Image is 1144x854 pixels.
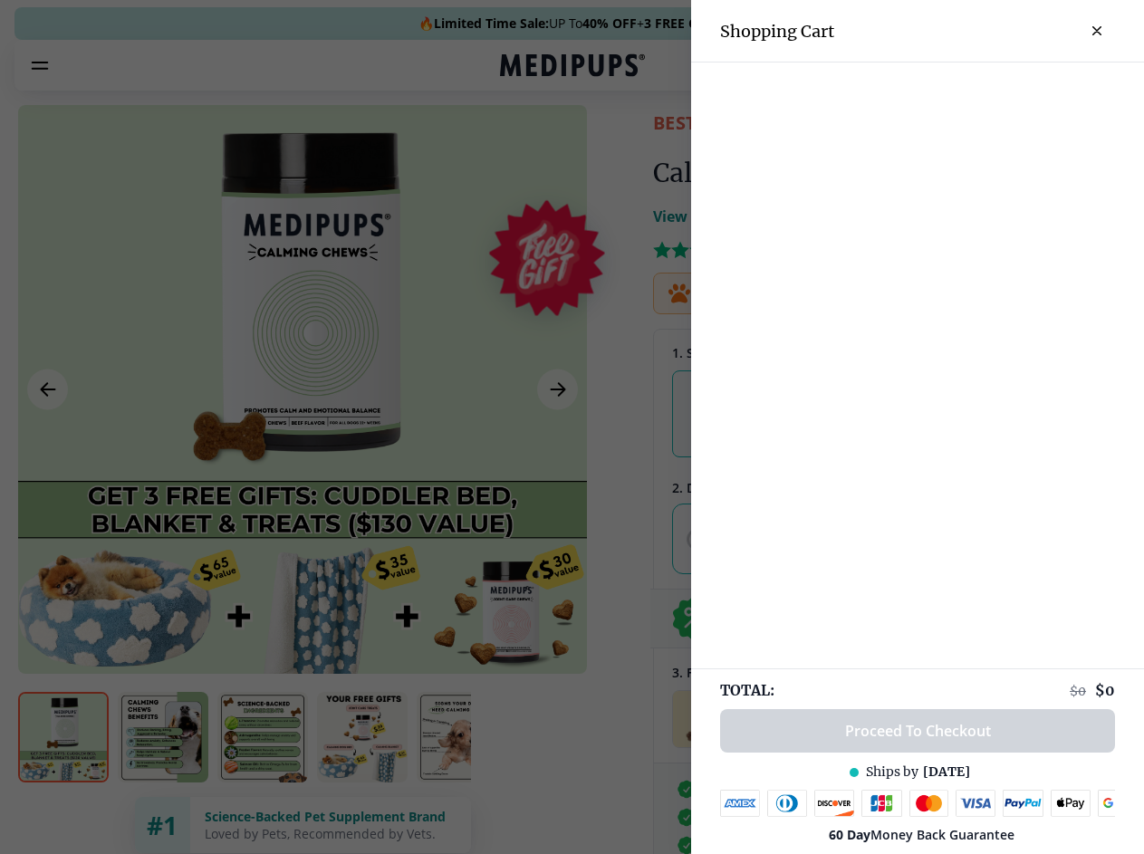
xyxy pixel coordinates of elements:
img: mastercard [909,790,949,817]
img: jcb [861,790,902,817]
img: amex [720,790,760,817]
img: diners-club [767,790,807,817]
strong: 60 Day [829,826,870,843]
img: discover [814,790,854,817]
span: $ 0 [1070,683,1086,699]
img: visa [956,790,995,817]
span: $ 0 [1095,681,1115,699]
button: close-cart [1079,13,1115,49]
span: Money Back Guarantee [829,826,1014,843]
span: TOTAL: [720,680,774,700]
img: paypal [1003,790,1043,817]
span: Ships by [866,763,918,781]
h3: Shopping Cart [720,21,834,42]
img: google [1098,790,1139,817]
img: apple [1051,790,1091,817]
span: [DATE] [923,763,970,781]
